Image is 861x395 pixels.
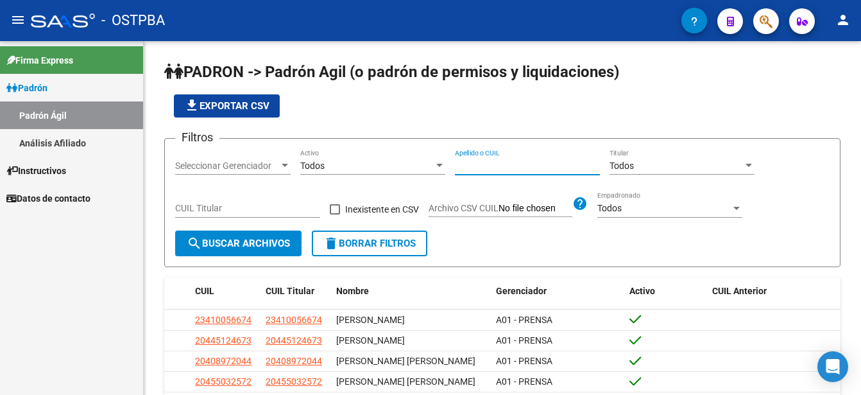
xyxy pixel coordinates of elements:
[323,238,416,249] span: Borrar Filtros
[190,277,260,305] datatable-header-cell: CUIL
[266,376,322,387] span: 20455032572
[195,286,214,296] span: CUIL
[491,277,625,305] datatable-header-cell: Gerenciador
[6,164,66,178] span: Instructivos
[429,203,499,213] span: Archivo CSV CUIL
[174,94,280,118] button: Exportar CSV
[336,286,369,296] span: Nombre
[164,63,619,81] span: PADRON -> Padrón Agil (o padrón de permisos y liquidaciones)
[6,191,90,206] span: Datos de contacto
[336,335,405,346] span: [PERSON_NAME]
[101,6,165,35] span: - OSTPBA
[496,286,547,296] span: Gerenciador
[610,161,634,171] span: Todos
[195,335,251,346] span: 20445124673
[336,356,475,366] span: [PERSON_NAME] [PERSON_NAME]
[6,53,73,67] span: Firma Express
[260,277,331,305] datatable-header-cell: CUIL Titular
[496,356,552,366] span: A01 - PRENSA
[266,356,322,366] span: 20408972044
[572,196,588,211] mat-icon: help
[187,236,202,251] mat-icon: search
[323,236,339,251] mat-icon: delete
[195,315,251,325] span: 23410056674
[336,315,405,325] span: [PERSON_NAME]
[300,161,325,171] span: Todos
[496,376,552,387] span: A01 - PRENSA
[195,356,251,366] span: 20408972044
[629,286,655,296] span: Activo
[336,376,475,387] span: [PERSON_NAME] [PERSON_NAME]
[331,277,491,305] datatable-header-cell: Nombre
[707,277,841,305] datatable-header-cell: CUIL Anterior
[597,203,622,213] span: Todos
[624,277,707,305] datatable-header-cell: Activo
[835,12,851,28] mat-icon: person
[266,286,314,296] span: CUIL Titular
[175,231,302,256] button: Buscar Archivos
[187,238,290,249] span: Buscar Archivos
[184,100,269,112] span: Exportar CSV
[175,128,219,146] h3: Filtros
[10,12,26,28] mat-icon: menu
[712,286,767,296] span: CUIL Anterior
[266,335,322,346] span: 20445124673
[6,81,47,95] span: Padrón
[496,315,552,325] span: A01 - PRENSA
[499,203,572,215] input: Archivo CSV CUIL
[175,161,279,171] span: Seleccionar Gerenciador
[312,231,427,256] button: Borrar Filtros
[496,335,552,346] span: A01 - PRENSA
[345,202,419,217] span: Inexistente en CSV
[266,315,322,325] span: 23410056674
[184,98,200,113] mat-icon: file_download
[817,351,848,382] div: Open Intercom Messenger
[195,376,251,387] span: 20455032572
